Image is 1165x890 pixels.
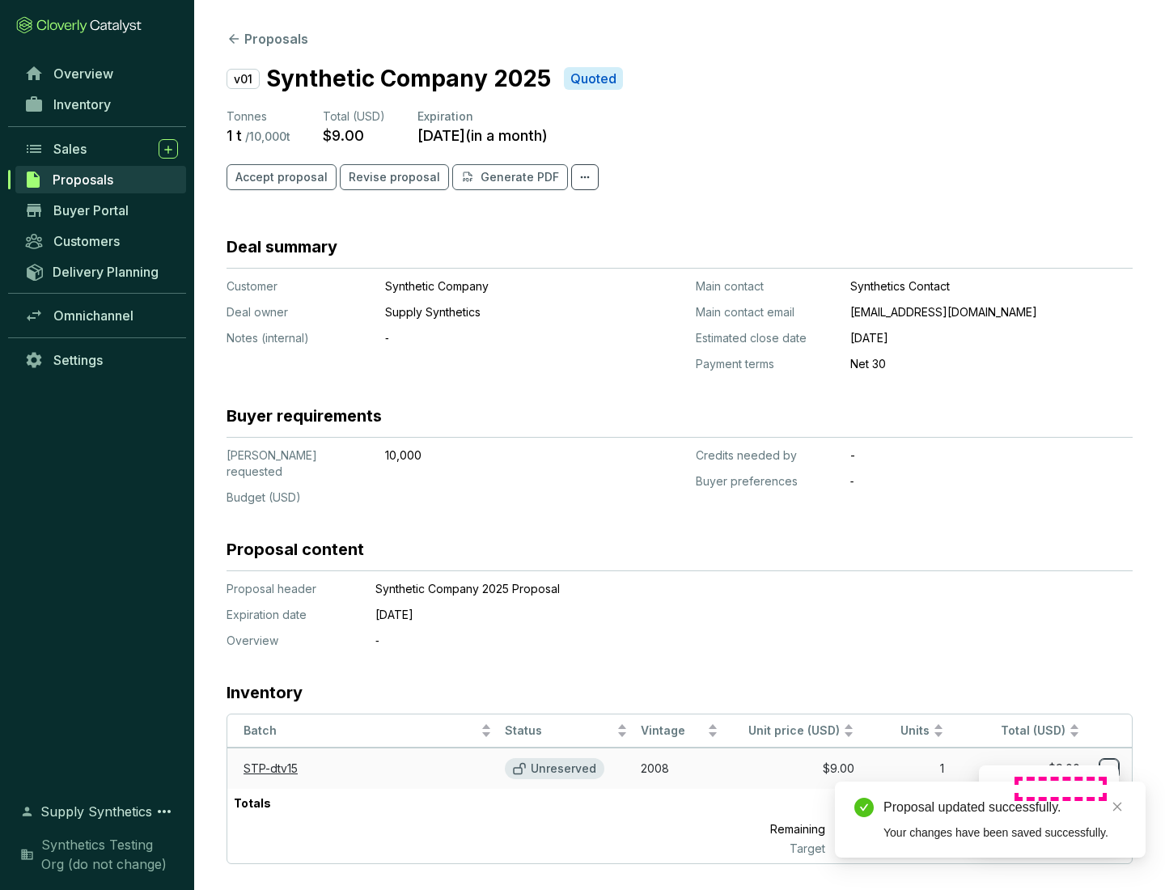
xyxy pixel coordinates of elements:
[227,126,242,145] p: 1 t
[850,304,1133,320] p: [EMAIL_ADDRESS][DOMAIN_NAME]
[832,841,951,857] p: 10,000 t
[850,330,1133,346] p: [DATE]
[696,356,837,372] p: Payment terms
[417,126,548,145] p: [DATE] ( in a month )
[53,96,111,112] span: Inventory
[53,172,113,188] span: Proposals
[244,723,477,739] span: Batch
[16,227,186,255] a: Customers
[883,798,1126,817] div: Proposal updated successfully.
[16,258,186,285] a: Delivery Planning
[696,447,837,464] p: Credits needed by
[227,405,382,427] h3: Buyer requirements
[16,91,186,118] a: Inventory
[227,29,308,49] button: Proposals
[266,61,551,95] p: Synthetic Company 2025
[375,581,1055,597] p: Synthetic Company 2025 Proposal
[53,352,103,368] span: Settings
[883,824,1126,841] div: Your changes have been saved successfully.
[696,330,837,346] p: Estimated close date
[227,789,277,818] p: Totals
[375,607,1055,623] p: [DATE]
[850,447,1133,464] p: -
[227,108,290,125] p: Tonnes
[850,473,1133,489] p: ‐
[417,108,548,125] p: Expiration
[531,761,596,776] p: Unreserved
[505,723,613,739] span: Status
[696,304,837,320] p: Main contact email
[725,748,861,789] td: $9.00
[634,748,725,789] td: 2008
[1001,723,1065,737] span: Total (USD)
[53,141,87,157] span: Sales
[1112,801,1123,812] span: close
[227,681,303,704] h3: Inventory
[570,70,616,87] p: Quoted
[634,714,725,748] th: Vintage
[41,835,178,874] span: Synthetics Testing Org (do not change)
[850,356,1133,372] p: Net 30
[696,473,837,489] p: Buyer preferences
[227,69,260,89] p: v01
[53,307,133,324] span: Omnichannel
[1108,798,1126,816] a: Close
[16,60,186,87] a: Overview
[854,798,874,817] span: check-circle
[53,264,159,280] span: Delivery Planning
[861,748,951,789] td: 1
[16,302,186,329] a: Omnichannel
[832,818,951,841] p: 9,999 t
[227,633,356,649] p: Overview
[227,607,356,623] p: Expiration date
[227,714,498,748] th: Batch
[385,304,604,320] p: Supply Synthetics
[16,135,186,163] a: Sales
[498,714,634,748] th: Status
[340,164,449,190] button: Revise proposal
[16,346,186,374] a: Settings
[698,818,832,841] p: Remaining
[698,841,832,857] p: Target
[227,490,301,504] span: Budget (USD)
[227,581,356,597] p: Proposal header
[227,235,337,258] h3: Deal summary
[227,278,372,295] p: Customer
[748,723,840,737] span: Unit price (USD)
[1015,781,1103,797] p: Reserve credits
[227,304,372,320] p: Deal owner
[15,166,186,193] a: Proposals
[951,748,1087,789] td: $9.00
[227,164,337,190] button: Accept proposal
[385,278,604,295] p: Synthetic Company
[349,169,440,185] span: Revise proposal
[227,538,364,561] h3: Proposal content
[481,169,559,185] p: Generate PDF
[245,129,290,144] p: / 10,000 t
[861,714,951,748] th: Units
[53,66,113,82] span: Overview
[831,789,950,818] p: 1 t
[323,126,364,145] p: $9.00
[385,330,604,346] p: ‐
[53,233,120,249] span: Customers
[244,761,298,775] a: STP-dtv15
[235,169,328,185] span: Accept proposal
[227,330,372,346] p: Notes (internal)
[53,202,129,218] span: Buyer Portal
[850,278,1133,295] p: Synthetics Contact
[40,802,152,821] span: Supply Synthetics
[641,723,704,739] span: Vintage
[385,447,604,464] p: 10,000
[375,633,1055,649] p: ‐
[323,109,385,123] span: Total (USD)
[696,278,837,295] p: Main contact
[867,723,930,739] span: Units
[16,197,186,224] a: Buyer Portal
[452,164,568,190] button: Generate PDF
[227,447,372,480] p: [PERSON_NAME] requested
